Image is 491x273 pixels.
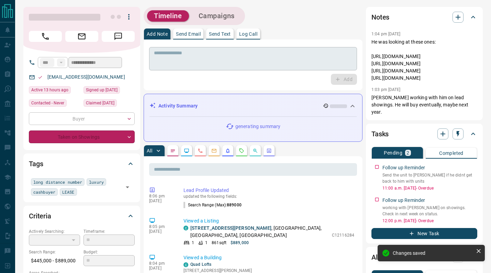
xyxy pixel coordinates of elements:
p: 11:00 a.m. [DATE] - Overdue [382,185,477,191]
p: 8:05 pm [149,224,173,229]
p: [DATE] [149,198,173,203]
p: 2 [406,150,409,155]
span: cashbuyer [33,189,55,195]
div: Criteria [29,208,135,224]
h2: Criteria [29,211,51,221]
h2: Notes [371,12,389,23]
div: Wed Aug 13 2025 [29,86,80,96]
button: Campaigns [192,10,242,22]
p: Log Call [239,32,257,36]
p: Send the unit to [PERSON_NAME] if he didnt get back to him with units [382,172,477,184]
p: Budget: [83,249,135,255]
p: 1:03 pm [DATE] [371,87,401,92]
svg: Listing Alerts [225,148,231,153]
p: Search Range: [29,249,80,255]
button: Open [123,182,132,192]
a: [EMAIL_ADDRESS][DOMAIN_NAME] [47,74,125,80]
svg: Requests [239,148,244,153]
span: luxury [89,179,104,185]
p: 1:04 pm [DATE] [371,32,401,36]
a: Quad Lofts [190,262,211,267]
p: , [GEOGRAPHIC_DATA], [GEOGRAPHIC_DATA], [GEOGRAPHIC_DATA] [190,225,328,239]
span: Email [65,31,98,42]
p: 8:06 pm [149,194,173,198]
p: $445,000 - $889,000 [29,255,80,266]
svg: Email Valid [38,75,43,80]
svg: Calls [198,148,203,153]
p: Actively Searching: [29,228,80,235]
span: long distance number [33,179,82,185]
a: [STREET_ADDRESS][PERSON_NAME] [190,225,271,231]
p: All [147,148,152,153]
div: Buyer [29,112,135,125]
h2: Alerts [371,252,389,263]
p: Add Note [147,32,168,36]
span: 889000 [227,203,242,207]
div: Taken on Showings [29,130,135,143]
span: LEASE [62,189,75,195]
p: Completed [439,151,464,156]
p: working with [PERSON_NAME] on showings. Check in next week on status. [382,205,477,217]
p: Follow up Reminder [382,197,425,204]
p: Viewed a Listing [183,217,354,225]
svg: Agent Actions [266,148,272,153]
p: Activity Summary [158,102,198,110]
p: 1 [192,240,194,246]
p: Follow up Reminder [382,164,425,171]
svg: Opportunities [253,148,258,153]
p: He was looking at these ones: [URL][DOMAIN_NAME] [URL][DOMAIN_NAME] [URL][DOMAIN_NAME] [URL][DOMA... [371,38,477,82]
p: Viewed a Building [183,254,354,261]
span: Signed up [DATE] [86,87,118,93]
p: Lead Profile Updated [183,187,354,194]
div: Thu Aug 07 2025 [83,99,135,109]
p: 861 sqft [212,240,226,246]
p: Pending [384,150,402,155]
div: Changes saved [393,250,473,256]
div: Notes [371,9,477,25]
div: Activity Summary [149,100,357,112]
svg: Notes [170,148,176,153]
div: Thu Aug 07 2025 [83,86,135,96]
p: generating summary [235,123,280,130]
p: 8:04 pm [149,261,173,266]
p: Send Email [176,32,201,36]
svg: Emails [211,148,217,153]
span: Call [29,31,62,42]
h2: Tags [29,158,43,169]
p: 1 [205,240,208,246]
div: Tasks [371,126,477,142]
p: C12116284 [332,232,354,238]
p: [DATE] [149,229,173,234]
div: Tags [29,156,135,172]
div: Alerts [371,249,477,265]
div: condos.ca [183,262,188,267]
h2: Tasks [371,128,389,139]
p: Send Text [209,32,231,36]
button: New Task [371,228,477,239]
p: [DATE] [149,266,173,271]
div: condos.ca [183,226,188,230]
span: Contacted - Never [31,100,64,106]
span: Claimed [DATE] [86,100,114,106]
svg: Lead Browsing Activity [184,148,189,153]
span: Message [102,31,135,42]
p: Timeframe: [83,228,135,235]
span: Active 13 hours ago [31,87,68,93]
button: Timeline [147,10,189,22]
p: Search Range (Max) : [183,202,242,208]
p: 12:00 p.m. [DATE] - Overdue [382,218,477,224]
p: $889,000 [231,240,249,246]
p: [PERSON_NAME] working with him on lead showings. He will buy eventually, maybe next year. [371,94,477,116]
p: updated the following fields: [183,194,354,199]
